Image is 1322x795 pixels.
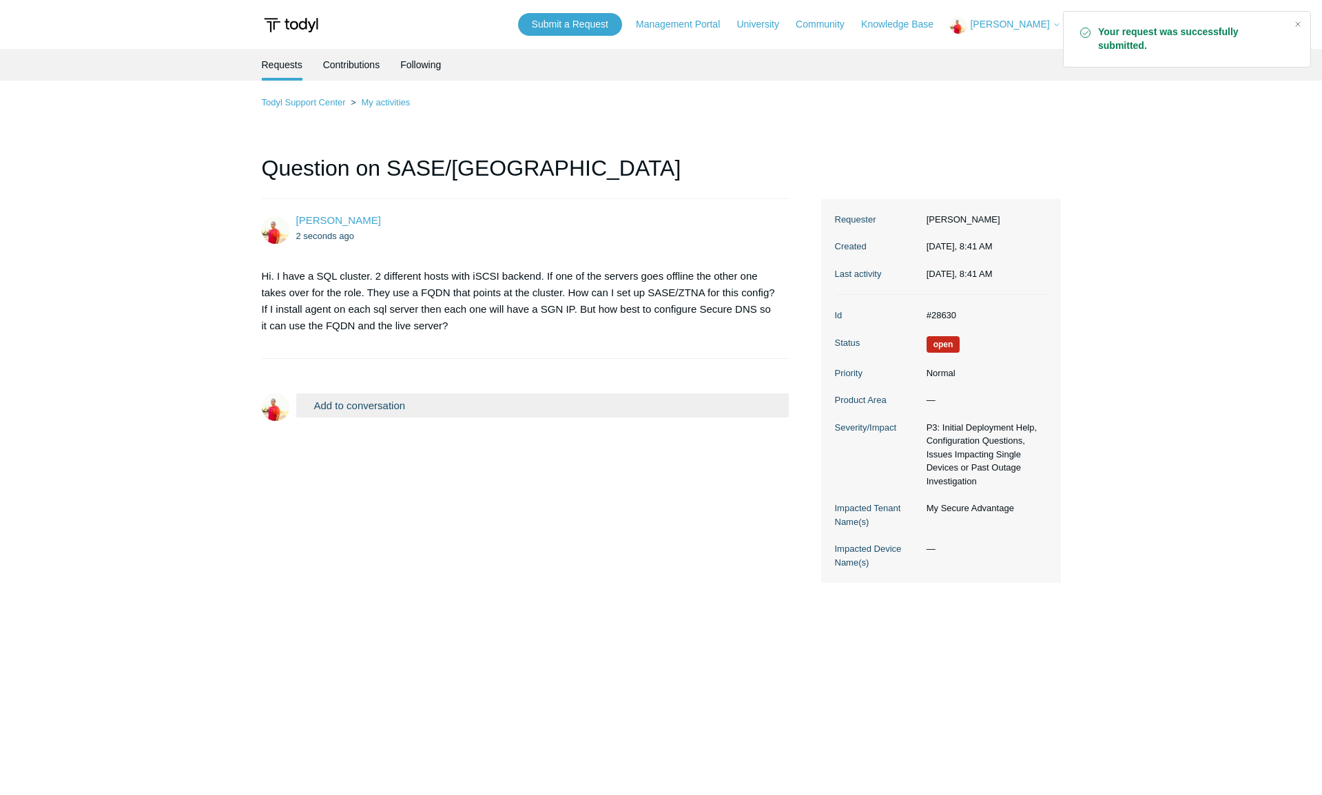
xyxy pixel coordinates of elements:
[835,366,920,380] dt: Priority
[950,17,1060,34] button: [PERSON_NAME]
[920,542,1047,556] dd: —
[835,502,920,528] dt: Impacted Tenant Name(s)
[361,97,410,107] a: My activities
[296,393,789,417] button: Add to conversation
[920,502,1047,515] dd: My Secure Advantage
[835,267,920,281] dt: Last activity
[262,49,302,81] li: Requests
[262,152,789,199] h1: Question on SASE/[GEOGRAPHIC_DATA]
[920,309,1047,322] dd: #28630
[796,17,858,32] a: Community
[296,214,381,226] span: Nik Margulski
[636,17,734,32] a: Management Portal
[348,97,410,107] li: My activities
[262,12,320,38] img: Todyl Support Center Help Center home page
[1288,14,1308,34] div: Close
[920,213,1047,227] dd: [PERSON_NAME]
[927,336,960,353] span: We are working on a response for you
[323,49,380,81] a: Contributions
[1098,25,1283,53] strong: Your request was successfully submitted.
[835,542,920,569] dt: Impacted Device Name(s)
[835,213,920,227] dt: Requester
[262,97,349,107] li: Todyl Support Center
[296,214,381,226] a: [PERSON_NAME]
[920,421,1047,488] dd: P3: Initial Deployment Help, Configuration Questions, Issues Impacting Single Devices or Past Out...
[518,13,622,36] a: Submit a Request
[835,336,920,350] dt: Status
[920,366,1047,380] dd: Normal
[861,17,947,32] a: Knowledge Base
[927,269,993,279] time: 10/03/2025, 08:41
[927,241,993,251] time: 10/03/2025, 08:41
[835,309,920,322] dt: Id
[835,240,920,254] dt: Created
[262,97,346,107] a: Todyl Support Center
[835,393,920,407] dt: Product Area
[262,268,776,334] p: Hi. I have a SQL cluster. 2 different hosts with iSCSI backend. If one of the servers goes offlin...
[970,19,1049,30] span: [PERSON_NAME]
[296,231,355,241] time: 10/03/2025, 08:41
[835,421,920,435] dt: Severity/Impact
[920,393,1047,407] dd: —
[400,49,441,81] a: Following
[736,17,792,32] a: University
